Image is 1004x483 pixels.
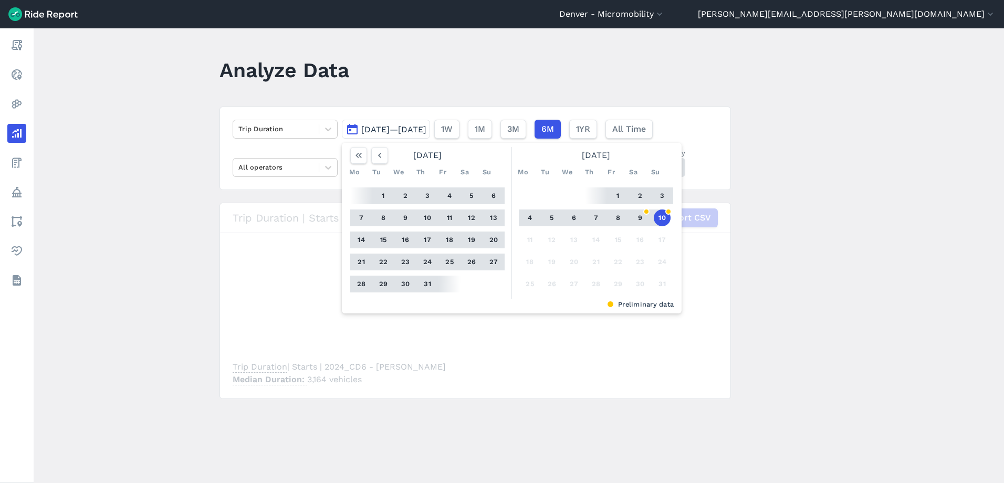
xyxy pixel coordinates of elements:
[632,187,649,204] button: 2
[353,209,370,226] button: 7
[375,276,392,292] button: 29
[543,254,560,270] button: 19
[419,254,436,270] button: 24
[368,164,385,181] div: Tu
[7,65,26,84] a: Realtime
[419,209,436,226] button: 10
[654,187,671,204] button: 3
[346,147,509,164] div: [DATE]
[541,123,554,135] span: 6M
[698,8,996,20] button: [PERSON_NAME][EMAIL_ADDRESS][PERSON_NAME][DOMAIN_NAME]
[463,187,480,204] button: 5
[434,120,459,139] button: 1W
[543,276,560,292] button: 26
[566,209,582,226] button: 6
[361,124,426,134] span: [DATE]—[DATE]
[647,164,664,181] div: Su
[521,232,538,248] button: 11
[7,271,26,290] a: Datasets
[219,56,349,85] h1: Analyze Data
[375,187,392,204] button: 1
[485,254,502,270] button: 27
[353,254,370,270] button: 21
[610,232,626,248] button: 15
[441,254,458,270] button: 25
[576,123,590,135] span: 1YR
[632,232,649,248] button: 16
[588,276,604,292] button: 28
[7,183,26,202] a: Policy
[441,123,453,135] span: 1W
[441,209,458,226] button: 11
[566,232,582,248] button: 13
[463,254,480,270] button: 26
[441,232,458,248] button: 18
[390,164,407,181] div: We
[485,209,502,226] button: 13
[654,254,671,270] button: 24
[220,203,730,398] div: loading
[475,123,485,135] span: 1M
[654,209,671,226] button: 10
[7,94,26,113] a: Heatmaps
[566,276,582,292] button: 27
[397,254,414,270] button: 23
[353,276,370,292] button: 28
[507,123,519,135] span: 3M
[603,164,620,181] div: Fr
[521,254,538,270] button: 18
[7,124,26,143] a: Analyze
[605,120,653,139] button: All Time
[612,123,646,135] span: All Time
[375,232,392,248] button: 15
[632,276,649,292] button: 30
[535,120,561,139] button: 6M
[375,209,392,226] button: 8
[350,299,674,309] div: Preliminary data
[7,36,26,55] a: Report
[419,232,436,248] button: 17
[654,232,671,248] button: 17
[397,232,414,248] button: 16
[632,254,649,270] button: 23
[610,276,626,292] button: 29
[342,120,430,139] button: [DATE]—[DATE]
[610,254,626,270] button: 22
[559,8,665,20] button: Denver - Micromobility
[588,254,604,270] button: 21
[588,232,604,248] button: 14
[412,164,429,181] div: Th
[581,164,598,181] div: Th
[654,276,671,292] button: 31
[7,212,26,231] a: Areas
[346,164,363,181] div: Mo
[463,232,480,248] button: 19
[625,164,642,181] div: Sa
[441,187,458,204] button: 4
[566,254,582,270] button: 20
[610,209,626,226] button: 8
[485,232,502,248] button: 20
[353,232,370,248] button: 14
[397,209,414,226] button: 9
[569,120,597,139] button: 1YR
[468,120,492,139] button: 1M
[419,276,436,292] button: 31
[543,209,560,226] button: 5
[559,164,576,181] div: We
[500,120,526,139] button: 3M
[632,209,649,226] button: 9
[8,7,78,21] img: Ride Report
[515,164,531,181] div: Mo
[521,209,538,226] button: 4
[610,187,626,204] button: 1
[7,241,26,260] a: Health
[537,164,553,181] div: Tu
[543,232,560,248] button: 12
[375,254,392,270] button: 22
[485,187,502,204] button: 6
[7,153,26,172] a: Fees
[397,276,414,292] button: 30
[588,209,604,226] button: 7
[456,164,473,181] div: Sa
